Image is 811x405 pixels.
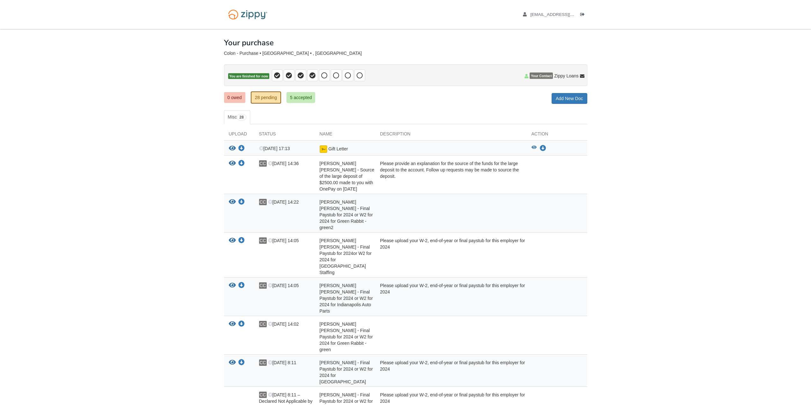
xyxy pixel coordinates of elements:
[523,12,604,18] a: edit profile
[259,282,267,289] span: CC
[552,93,587,104] a: Add New Doc
[320,199,373,230] span: [PERSON_NAME] [PERSON_NAME] - Final Paystub for 2024 or W2 for 2024 for Green Rabbit - green2
[554,73,578,79] span: Zippy Loans
[259,359,267,366] span: CC
[229,237,236,244] button: View Carlos Colon Rios - Final Paystub for 2024or W2 for 2024 for Elwood Staffing
[527,131,587,140] div: Action
[259,160,267,167] span: CC
[375,160,527,192] div: Please provide an explanation for the source of the funds for the large deposit to the account. F...
[268,161,299,166] span: [DATE] 14:36
[320,360,373,384] span: [PERSON_NAME] - Final Paystub for 2024 or W2 for 2024 for [GEOGRAPHIC_DATA]
[259,146,290,151] span: [DATE] 17:13
[229,145,236,152] button: View Gift Letter
[320,145,327,153] img: Document fully signed
[238,146,245,151] a: Download Gift Letter
[259,237,267,244] span: CC
[375,282,527,314] div: Please upload your W-2, end-of-year or final paystub for this employer for 2024
[224,39,274,47] h1: Your purchase
[238,200,245,205] a: Download Carlos Colon Rios - Final Paystub for 2024 or W2 for 2024 for Green Rabbit - green2
[328,146,348,151] span: Gift Letter
[238,360,245,365] a: Download Carlos Colon - Final Paystub for 2024 or W2 for 2024 for IAA
[315,131,375,140] div: Name
[580,12,587,18] a: Log out
[229,160,236,167] button: View Carlos Colon Rios - Source of the large deposit of $2500.00 made to you with OnePay on 9/15/25
[224,131,254,140] div: Upload
[320,238,372,275] span: [PERSON_NAME] [PERSON_NAME] - Final Paystub for 2024or W2 for 2024 for [GEOGRAPHIC_DATA] Staffing
[320,283,373,314] span: [PERSON_NAME] [PERSON_NAME] - Final Paystub for 2024 or W2 for 2024 for Indianapolis Auto Parts
[237,114,246,120] span: 28
[268,322,299,327] span: [DATE] 14:02
[268,283,299,288] span: [DATE] 14:05
[254,131,315,140] div: Status
[224,110,250,124] a: Misc
[540,146,546,151] a: Download Gift Letter
[224,92,245,103] a: 0 owed
[228,73,270,79] span: You are finished for now
[532,145,537,152] button: View Gift Letter
[238,322,245,327] a: Download Carlos Colon Rios - Final Paystub for 2024 or W2 for 2024 for Green Rabbit - green
[224,51,587,56] div: Colon - Purchase • [GEOGRAPHIC_DATA] • , [GEOGRAPHIC_DATA]
[259,392,267,398] span: CC
[229,282,236,289] button: View Carlos Colon Rios - Final Paystub for 2024 or W2 for 2024 for Indianapolis Auto Parts
[229,199,236,206] button: View Carlos Colon Rios - Final Paystub for 2024 or W2 for 2024 for Green Rabbit - green2
[268,238,299,243] span: [DATE] 14:05
[229,321,236,328] button: View Carlos Colon Rios - Final Paystub for 2024 or W2 for 2024 for Green Rabbit - green
[286,92,315,103] a: 5 accepted
[238,161,245,166] a: Download Carlos Colon Rios - Source of the large deposit of $2500.00 made to you with OnePay on 9...
[320,161,374,192] span: [PERSON_NAME] [PERSON_NAME] - Source of the large deposit of $2500.00 made to you with OnePay on ...
[530,73,553,79] span: Your Contact
[259,321,267,327] span: CC
[224,6,272,23] img: Logo
[530,12,603,17] span: xloudgaming14@gmail.com
[238,283,245,288] a: Download Carlos Colon Rios - Final Paystub for 2024 or W2 for 2024 for Indianapolis Auto Parts
[375,237,527,276] div: Please upload your W-2, end-of-year or final paystub for this employer for 2024
[259,199,267,205] span: CC
[268,199,299,205] span: [DATE] 14:22
[251,91,281,104] a: 28 pending
[238,238,245,243] a: Download Carlos Colon Rios - Final Paystub for 2024or W2 for 2024 for Elwood Staffing
[375,131,527,140] div: Description
[229,359,236,366] button: View Carlos Colon - Final Paystub for 2024 or W2 for 2024 for IAA
[375,359,527,385] div: Please upload your W-2, end-of-year or final paystub for this employer for 2024
[268,360,296,365] span: [DATE] 8:11
[320,322,373,352] span: [PERSON_NAME] [PERSON_NAME] - Final Paystub for 2024 or W2 for 2024 for Green Rabbit - green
